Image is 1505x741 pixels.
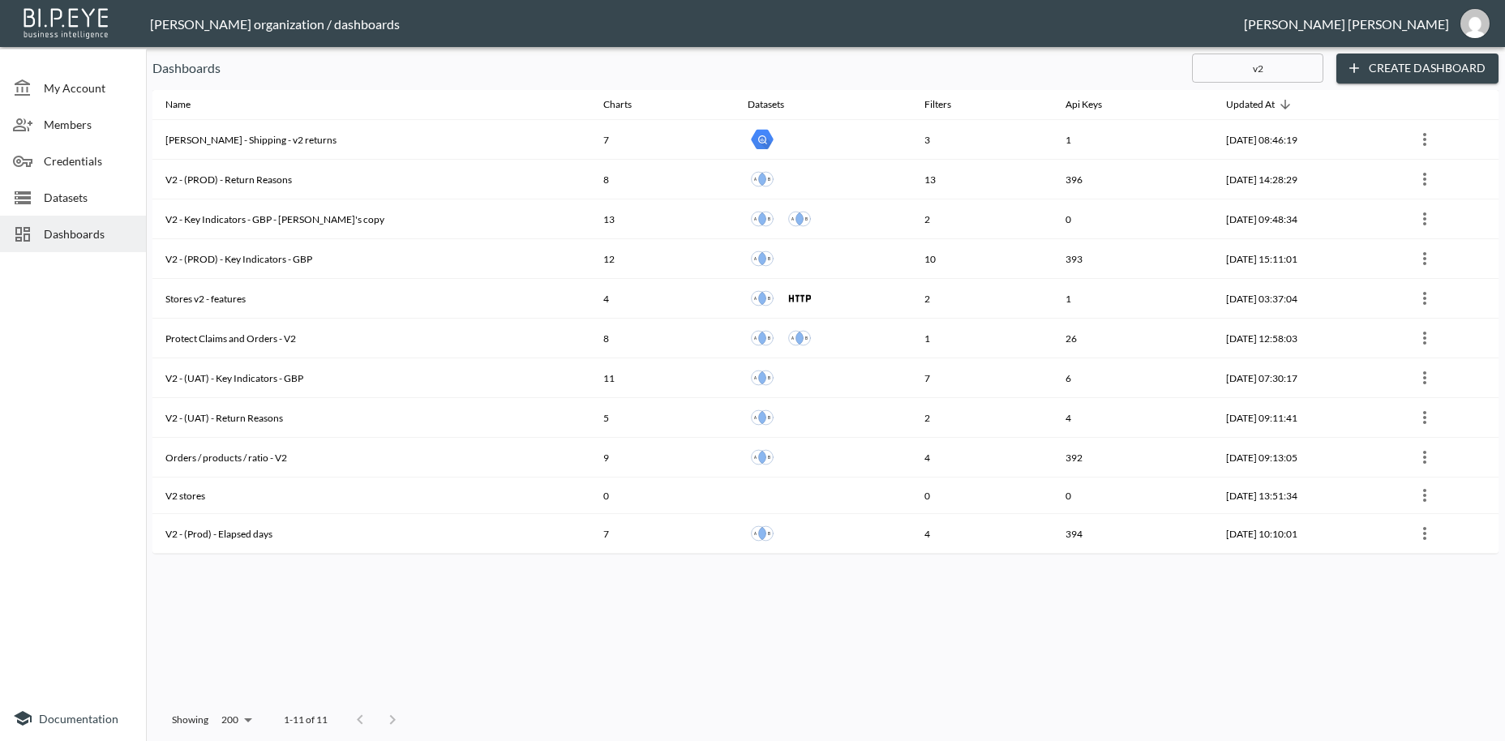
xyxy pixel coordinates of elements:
button: more [1412,520,1438,546]
button: more [1412,365,1438,391]
button: more [1412,126,1438,152]
a: Barkia - V2 - Returns - Shipping [748,125,777,154]
button: Create Dashboard [1336,54,1499,84]
th: 3 [911,120,1053,160]
button: more [1412,246,1438,272]
div: [PERSON_NAME] [PERSON_NAME] [1244,16,1449,32]
th: {"type":{"isMobxInjector":true,"displayName":"inject-with-userStore-stripeStore-dashboardsStore(O... [1399,438,1499,478]
button: more [1412,325,1438,351]
th: 1 [911,319,1053,358]
th: 8 [590,319,735,358]
a: Documentation [13,709,133,728]
div: Datasets [748,95,784,114]
th: 7 [590,514,735,554]
img: inner join icon [751,366,774,389]
th: {"type":"div","key":null,"ref":null,"props":{"style":{"display":"flex","gap":10},"children":[{"ty... [735,319,911,358]
th: {"type":"div","key":null,"ref":null,"props":{"style":{"display":"flex","gap":10},"children":[{"ty... [735,120,911,160]
p: 1-11 of 11 [284,713,328,726]
a: Stores v2 - features [785,284,814,313]
th: 2 [911,199,1053,239]
img: bipeye-logo [20,4,114,41]
a: Returned Items Flat - (PROD) - v2 [748,165,777,194]
th: 4 [911,514,1053,554]
th: {"type":"div","key":null,"ref":null,"props":{"style":{"display":"flex","gap":10},"children":[{"ty... [735,160,911,199]
div: Name [165,95,191,114]
th: 2025-05-06, 09:13:05 [1213,438,1400,478]
th: 10 [911,239,1053,279]
th: 4 [590,279,735,319]
th: V2 - (PROD) - Return Reasons [152,160,590,199]
th: 5 [590,398,735,438]
img: inner join icon [751,168,774,191]
th: V2 stores [152,478,590,514]
button: more [1412,206,1438,232]
th: 0 [590,478,735,514]
th: {"type":"div","key":null,"ref":null,"props":{"style":{"display":"flex","gap":10},"children":[{"ty... [735,514,911,554]
th: 392 [1053,438,1212,478]
th: {"type":{"isMobxInjector":true,"displayName":"inject-with-userStore-stripeStore-dashboardsStore(O... [1399,160,1499,199]
th: {"type":{"isMobxInjector":true,"displayName":"inject-with-userStore-stripeStore-dashboardsStore(O... [1399,398,1499,438]
button: more [1412,405,1438,430]
th: {"type":{"isMobxInjector":true,"displayName":"inject-with-userStore-stripeStore-dashboardsStore(O... [1399,199,1499,239]
th: 2025-08-03, 15:11:01 [1213,239,1400,279]
th: {"type":"div","key":null,"ref":null,"props":{"style":{"display":"flex","gap":10},"children":[{"ty... [735,199,911,239]
img: inner join icon [751,522,774,545]
a: Returns Flat - (PROD) - v2 [748,284,777,313]
th: V2 - (PROD) - Key Indicators - GBP [152,239,590,279]
th: {"type":{"isMobxInjector":true,"displayName":"inject-with-userStore-stripeStore-dashboardsStore(O... [1399,514,1499,554]
th: V2 - (Prod) - Elapsed days [152,514,590,554]
th: {"type":"div","key":null,"ref":null,"props":{"style":{"display":"flex","gap":10}},"_owner":null} [735,478,911,514]
th: 6 [1053,358,1212,398]
th: 8 [590,160,735,199]
a: Protect Claims Flat v2 [785,323,814,353]
p: Dashboards [152,58,1179,78]
span: Members [44,116,133,133]
th: 13 [911,160,1053,199]
button: ana@swap-commerce.com [1449,4,1501,43]
button: more [1412,285,1438,311]
p: Showing [172,713,208,726]
div: Charts [603,95,632,114]
img: inner join icon [751,247,774,270]
button: more [1412,444,1438,470]
th: 2025-03-05, 10:10:01 [1213,514,1400,554]
th: {"type":"div","key":null,"ref":null,"props":{"style":{"display":"flex","gap":10},"children":[{"ty... [735,438,911,478]
a: Global black friday [785,204,814,233]
th: {"type":{"isMobxInjector":true,"displayName":"inject-with-userStore-stripeStore-dashboardsStore(O... [1399,358,1499,398]
button: more [1412,166,1438,192]
a: Returns Flat - (PROD) - v2 [748,204,777,233]
th: 4 [1053,398,1212,438]
th: 26 [1053,319,1212,358]
th: 7 [590,120,735,160]
th: Barkia - James - Shipping - v2 returns [152,120,590,160]
img: inner join icon [751,208,774,230]
th: 2025-03-26, 13:51:34 [1213,478,1400,514]
th: {"type":"div","key":null,"ref":null,"props":{"style":{"display":"flex","gap":10},"children":[{"ty... [735,239,911,279]
a: Elapsed Days (Prod) - v2 [748,519,777,548]
img: inner join icon [751,406,774,429]
th: 13 [590,199,735,239]
div: 200 [215,709,258,730]
a: Shopify Orders + Swap Returns V2 [748,443,777,472]
th: 2025-05-31, 12:58:03 [1213,319,1400,358]
th: 2 [911,279,1053,319]
span: Name [165,95,212,114]
span: Dashboards [44,225,133,242]
span: Datasets [748,95,805,114]
img: inner join icon [788,327,811,349]
span: Datasets [44,189,133,206]
div: Updated At [1226,95,1275,114]
a: Returned Items Flat - (UAT) - v2 [748,403,777,432]
input: Search dashboards [1192,48,1323,88]
th: 1 [1053,120,1212,160]
th: Orders / products / ratio - V2 [152,438,590,478]
th: 1 [1053,279,1212,319]
span: Filters [924,95,972,114]
div: Filters [924,95,951,114]
th: Stores v2 - features [152,279,590,319]
img: big query icon [751,128,774,151]
th: 0 [1053,478,1212,514]
span: Updated At [1226,95,1296,114]
th: {"type":{"isMobxInjector":true,"displayName":"inject-with-userStore-stripeStore-dashboardsStore(O... [1399,279,1499,319]
th: {"type":{"isMobxInjector":true,"displayName":"inject-with-userStore-stripeStore-dashboardsStore(O... [1399,120,1499,160]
